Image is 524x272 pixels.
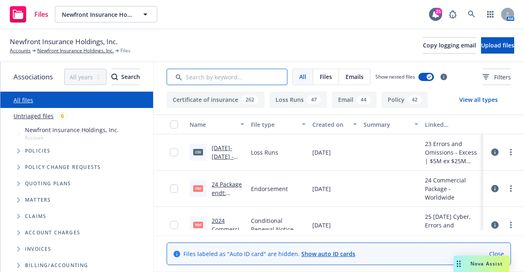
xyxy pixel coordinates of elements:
button: Policy [382,92,428,108]
span: Policies [25,148,51,153]
span: [DATE] [312,221,331,229]
span: Loss Runs [251,148,278,157]
div: 42 [408,95,422,104]
input: Search by keyword... [167,69,287,85]
span: pdf [193,222,203,228]
span: Nova Assist [470,260,503,267]
button: Loss Runs [269,92,327,108]
span: Copy logging email [423,41,476,49]
div: 47 [307,95,321,104]
div: File type [251,120,297,129]
span: Claims [25,214,46,219]
span: Newfront Insurance Holdings, Inc. [25,126,119,134]
button: Upload files [481,37,514,54]
a: Report a Bug [445,6,461,22]
input: Toggle Row Selected [170,221,178,229]
span: Matters [25,198,51,202]
div: Search [111,69,140,85]
span: Emails [346,72,364,81]
span: [DATE] [312,184,331,193]
button: SearchSearch [111,69,140,85]
a: Newfront Insurance Holdings, Inc. [37,47,114,54]
span: Billing/Accounting [25,263,88,268]
span: Show nested files [375,73,415,80]
span: [DATE] [312,148,331,157]
div: 262 [242,95,258,104]
span: Files [120,47,131,54]
div: Tree Example [0,124,153,257]
button: Nova Assist [454,256,509,272]
button: Summary [360,115,422,134]
span: Quoting plans [25,181,71,186]
div: Summary [364,120,409,129]
a: Close [489,250,504,258]
button: Certificate of insurance [167,92,264,108]
button: Email [332,92,377,108]
a: Files [7,3,52,26]
a: Switch app [482,6,499,22]
span: pdf [193,185,203,191]
a: [DATE]-[DATE] - Directors & Officers - Newfront Insurance Holdings, Inc - [DATE].csv [212,144,242,220]
a: Search [463,6,480,22]
span: Files labeled as "Auto ID card" are hidden. [183,250,355,258]
span: Policy change requests [25,165,101,170]
input: Toggle Row Selected [170,148,178,156]
button: View all types [446,92,511,108]
span: Account [25,134,119,141]
button: Newfront Insurance Holdings, Inc. [55,6,157,22]
div: 21 [435,8,442,15]
span: csv [193,149,203,155]
div: 44 [357,95,370,104]
a: Untriaged files [14,112,54,120]
div: Drag to move [454,256,464,272]
a: All files [14,96,33,104]
a: Show auto ID cards [301,250,355,258]
span: Files [34,11,48,18]
a: Accounts [10,47,31,54]
div: 23 Errors and Omissions - Excess | $5M ex $25M [425,139,480,165]
button: Linked associations [422,115,483,134]
span: Associations [14,72,53,82]
button: Copy logging email [423,37,476,54]
span: Files [320,72,332,81]
a: more [506,220,516,230]
span: Conditional Renewal Notice [251,216,306,234]
span: Newfront Insurance Holdings, Inc. [10,36,117,47]
div: Created on [312,120,348,129]
span: Newfront Insurance Holdings, Inc. [62,10,133,19]
div: Linked associations [425,120,480,129]
button: Created on [309,115,360,134]
span: Endorsement [251,184,288,193]
span: All [299,72,306,81]
div: 6 [57,111,68,121]
button: Name [186,115,248,134]
input: Select all [170,120,178,128]
svg: Search [111,74,118,80]
span: Filters [494,73,511,81]
a: more [506,184,516,193]
a: 24 Package endt: Quadient Leasing [GEOGRAPHIC_DATA] as LP.pdf [212,180,244,240]
input: Toggle Row Selected [170,184,178,193]
span: Invoices [25,247,52,252]
span: Filters [483,73,511,81]
button: File type [248,115,309,134]
div: 25 [DATE] Cyber, Errors and Omissions, Excess Liability, Commercial Umbrella, Commercial Package,... [425,212,480,238]
div: Name [190,120,235,129]
span: Account charges [25,230,80,235]
div: 24 Commercial Package - Worldwide [425,176,480,202]
button: Filters [483,69,511,85]
a: more [506,147,516,157]
span: Upload files [481,41,514,49]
